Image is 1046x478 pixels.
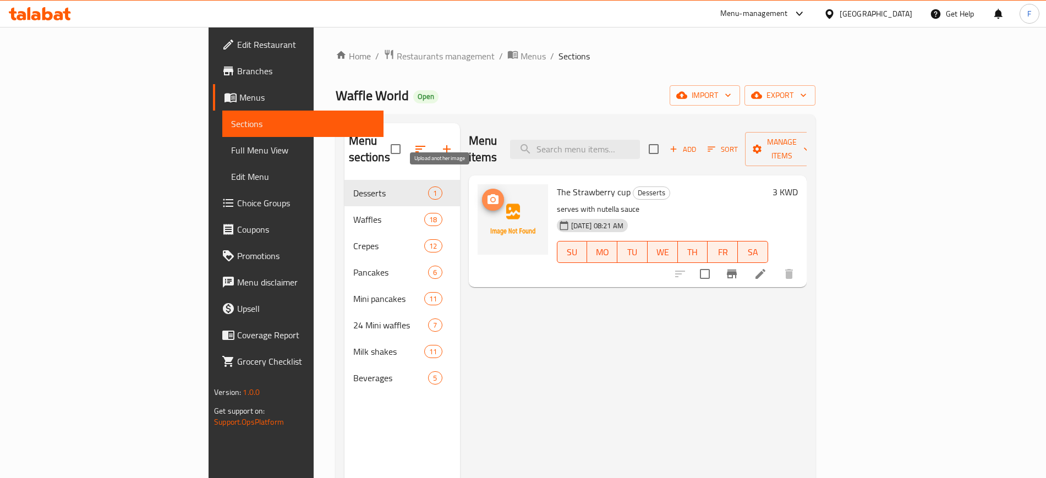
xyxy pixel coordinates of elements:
[353,318,429,332] span: 24 Mini waffles
[665,141,700,158] button: Add
[429,188,441,199] span: 1
[562,244,583,260] span: SU
[719,261,745,287] button: Branch-specific-item
[1027,8,1031,20] span: F
[213,190,383,216] a: Choice Groups
[222,111,383,137] a: Sections
[742,244,764,260] span: SA
[557,202,768,216] p: serves with nutella sauce
[678,241,708,263] button: TH
[642,138,665,161] span: Select section
[213,84,383,111] a: Menus
[424,239,442,252] div: items
[424,213,442,226] div: items
[665,141,700,158] span: Add item
[407,136,434,162] span: Sort sections
[482,189,504,211] button: upload picture
[429,373,441,383] span: 5
[413,90,439,103] div: Open
[478,184,548,255] img: The Strawberry cup
[237,196,374,210] span: Choice Groups
[353,239,425,252] span: Crepes
[425,347,441,357] span: 11
[344,180,460,206] div: Desserts1
[237,64,374,78] span: Branches
[237,328,374,342] span: Coverage Report
[353,371,429,384] span: Beverages
[344,285,460,312] div: Mini pancakes11
[336,49,815,63] nav: breadcrumb
[213,348,383,375] a: Grocery Checklist
[587,241,617,263] button: MO
[344,206,460,233] div: Waffles18
[510,140,640,159] input: search
[424,345,442,358] div: items
[708,241,738,263] button: FR
[557,241,588,263] button: SU
[413,92,439,101] span: Open
[773,184,798,200] h6: 3 KWD
[753,89,807,102] span: export
[237,38,374,51] span: Edit Restaurant
[424,292,442,305] div: items
[425,241,441,251] span: 12
[344,233,460,259] div: Crepes12
[840,8,912,20] div: [GEOGRAPHIC_DATA]
[239,91,374,104] span: Menus
[425,215,441,225] span: 18
[754,267,767,281] a: Edit menu item
[353,266,429,279] span: Pancakes
[622,244,643,260] span: TU
[344,365,460,391] div: Beverages5
[550,50,554,63] li: /
[237,249,374,262] span: Promotions
[425,294,441,304] span: 11
[222,137,383,163] a: Full Menu View
[384,49,495,63] a: Restaurants management
[428,186,442,200] div: items
[521,50,546,63] span: Menus
[344,338,460,365] div: Milk shakes11
[567,221,628,231] span: [DATE] 08:21 AM
[237,276,374,289] span: Menu disclaimer
[720,7,788,20] div: Menu-management
[231,117,374,130] span: Sections
[213,322,383,348] a: Coverage Report
[213,269,383,295] a: Menu disclaimer
[213,243,383,269] a: Promotions
[633,186,670,200] div: Desserts
[213,31,383,58] a: Edit Restaurant
[231,170,374,183] span: Edit Menu
[469,133,497,166] h2: Menu items
[237,223,374,236] span: Coupons
[353,186,429,200] span: Desserts
[336,83,409,108] span: Waffle World
[776,261,802,287] button: delete
[237,355,374,368] span: Grocery Checklist
[428,371,442,384] div: items
[744,85,815,106] button: export
[353,213,425,226] span: Waffles
[705,141,741,158] button: Sort
[214,415,284,429] a: Support.OpsPlatform
[708,143,738,156] span: Sort
[754,135,810,163] span: Manage items
[353,292,425,305] span: Mini pancakes
[429,320,441,331] span: 7
[668,143,698,156] span: Add
[237,302,374,315] span: Upsell
[213,295,383,322] a: Upsell
[434,136,460,162] button: Add section
[353,345,425,358] span: Milk shakes
[344,312,460,338] div: 24 Mini waffles7
[592,244,613,260] span: MO
[428,318,442,332] div: items
[428,266,442,279] div: items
